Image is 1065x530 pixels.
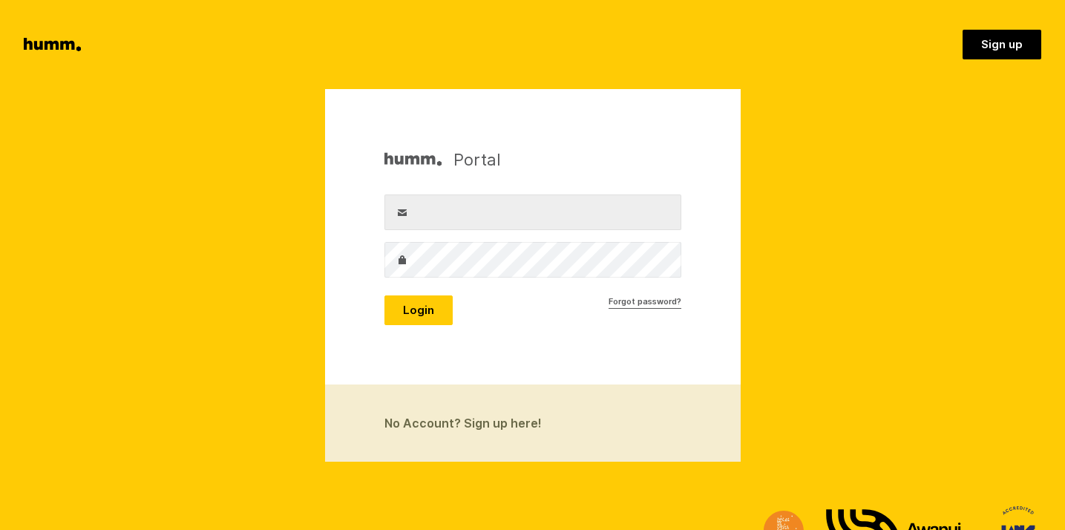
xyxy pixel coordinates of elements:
[609,295,681,309] a: Forgot password?
[325,385,741,462] a: No Account? Sign up here!
[384,148,501,171] h1: Portal
[384,148,442,171] img: Humm
[384,295,453,325] button: Login
[963,30,1041,59] a: Sign up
